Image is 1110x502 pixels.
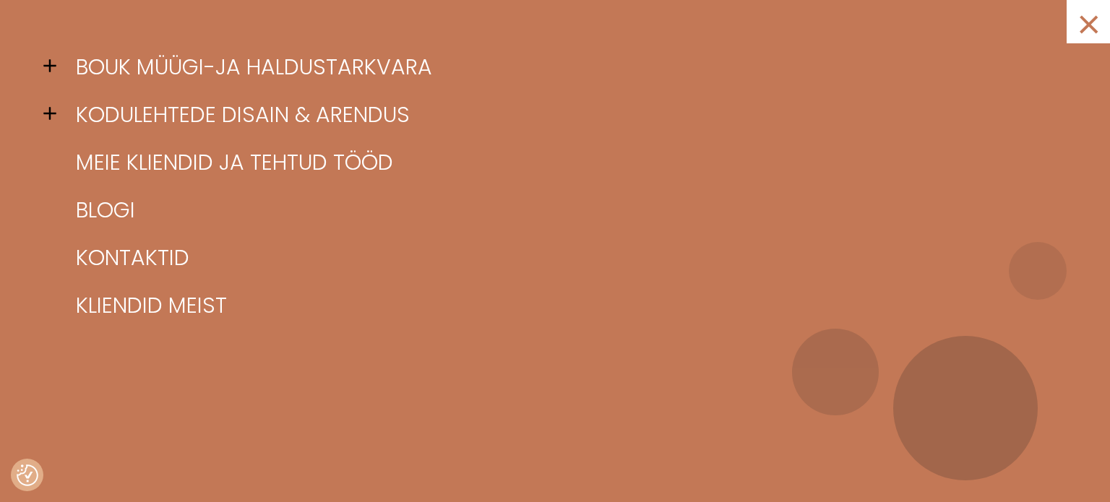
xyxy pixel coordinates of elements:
[65,282,1067,329] a: Kliendid meist
[65,186,1067,234] a: Blogi
[65,139,1067,186] a: Meie kliendid ja tehtud tööd
[17,464,38,486] button: Nõusolekueelistused
[65,91,1067,139] a: Kodulehtede disain & arendus
[65,234,1067,282] a: Kontaktid
[17,464,38,486] img: Revisit consent button
[65,43,1067,91] a: BOUK müügi-ja haldustarkvara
